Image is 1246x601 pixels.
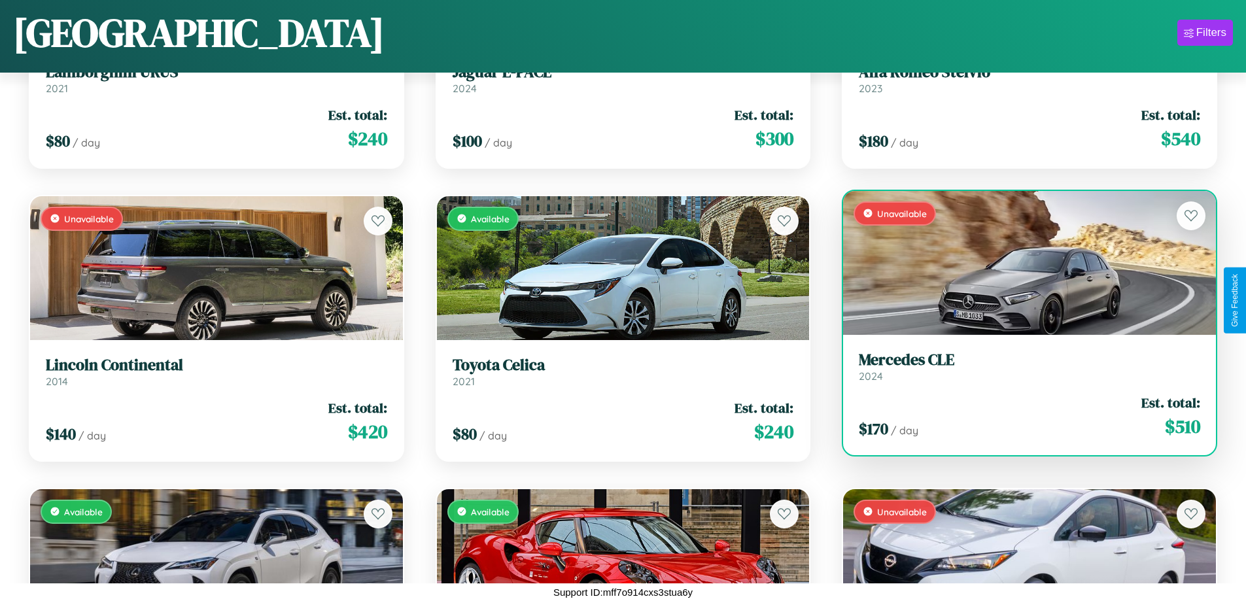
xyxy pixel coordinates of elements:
span: 2024 [859,369,883,383]
span: $ 540 [1161,126,1200,152]
a: Lamborghini URUS2021 [46,63,387,95]
span: / day [479,429,507,442]
a: Jaguar E-PACE2024 [453,63,794,95]
button: Filters [1177,20,1233,46]
span: $ 80 [46,130,70,152]
span: $ 170 [859,418,888,439]
span: $ 240 [348,126,387,152]
span: Est. total: [1141,105,1200,124]
span: $ 140 [46,423,76,445]
span: Est. total: [1141,393,1200,412]
span: Est. total: [735,398,793,417]
div: Filters [1196,26,1226,39]
span: $ 420 [348,419,387,445]
span: Est. total: [735,105,793,124]
h3: Alfa Romeo Stelvio [859,63,1200,82]
span: 2021 [453,375,475,388]
span: 2021 [46,82,68,95]
h3: Lincoln Continental [46,356,387,375]
span: / day [891,424,918,437]
span: / day [78,429,106,442]
span: Available [471,213,510,224]
span: $ 510 [1165,413,1200,439]
span: $ 300 [755,126,793,152]
span: 2023 [859,82,882,95]
a: Alfa Romeo Stelvio2023 [859,63,1200,95]
span: / day [73,136,100,149]
span: Est. total: [328,398,387,417]
span: $ 180 [859,130,888,152]
h3: Jaguar E-PACE [453,63,794,82]
span: Unavailable [64,213,114,224]
span: / day [891,136,918,149]
span: $ 80 [453,423,477,445]
span: Est. total: [328,105,387,124]
h3: Toyota Celica [453,356,794,375]
span: Available [64,506,103,517]
h3: Lamborghini URUS [46,63,387,82]
span: 2024 [453,82,477,95]
a: Mercedes CLE2024 [859,351,1200,383]
span: / day [485,136,512,149]
span: $ 240 [754,419,793,445]
span: Available [471,506,510,517]
div: Give Feedback [1230,274,1239,327]
span: Unavailable [877,506,927,517]
h3: Mercedes CLE [859,351,1200,369]
a: Toyota Celica2021 [453,356,794,388]
p: Support ID: mff7o914cxs3stua6y [553,583,693,601]
h1: [GEOGRAPHIC_DATA] [13,6,385,60]
span: 2014 [46,375,68,388]
span: Unavailable [877,208,927,219]
a: Lincoln Continental2014 [46,356,387,388]
span: $ 100 [453,130,482,152]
